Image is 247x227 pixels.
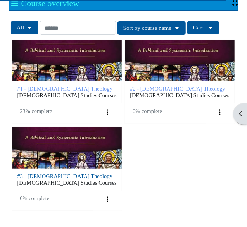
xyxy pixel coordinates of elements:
span: [DEMOGRAPHIC_DATA] Studies Courses [17,92,117,99]
span: #3 - [DEMOGRAPHIC_DATA] Theology [17,173,112,179]
div: % complete [20,108,85,115]
span: [DEMOGRAPHIC_DATA] Studies Courses [130,92,229,99]
i: Actions for course #3 - Evangelical Theology [104,196,111,202]
span: #1 - Evangelical Theology [17,86,112,92]
span: 23 [20,108,25,114]
span: 0 [133,108,135,114]
span: #2 - [DEMOGRAPHIC_DATA] Theology [130,86,225,92]
i: Actions for course #2 - Evangelical Theology [217,109,223,115]
span: [DEMOGRAPHIC_DATA] Studies Courses [17,180,117,186]
button: Grouping drop-down menu [11,21,39,34]
span: #3 - Evangelical Theology [17,173,112,179]
span: All [17,24,24,31]
button: Display drop-down menu [187,21,219,34]
span: Card [193,24,205,31]
button: Sorting drop-down menu [117,21,186,35]
span: #2 - Evangelical Theology [130,86,225,92]
div: Course overview controls [11,21,237,36]
span: 0 [20,195,22,201]
div: % complete [133,108,198,115]
span: #1 - [DEMOGRAPHIC_DATA] Theology [17,86,112,92]
div: % complete [20,195,85,202]
i: Actions for course #1 - Evangelical Theology [104,109,111,115]
span: Sort by course name [123,24,171,31]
